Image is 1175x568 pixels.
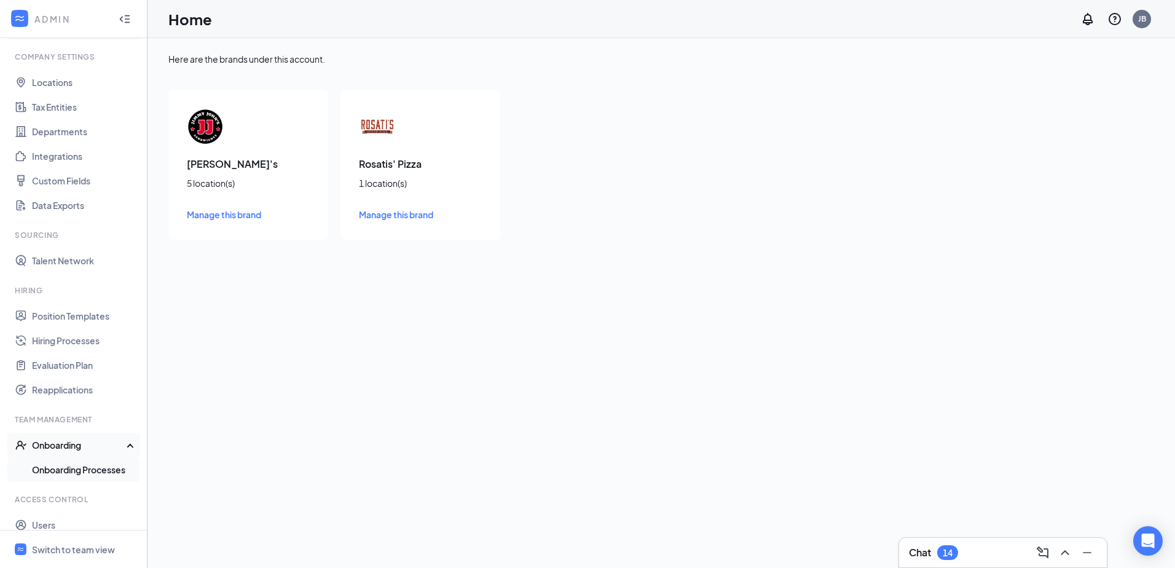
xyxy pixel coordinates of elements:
div: Team Management [15,414,135,425]
a: Reapplications [32,377,137,402]
button: ComposeMessage [1033,543,1053,562]
span: Manage this brand [359,209,433,220]
div: Onboarding [32,439,127,451]
a: Locations [32,70,137,95]
svg: UserCheck [15,439,27,451]
a: Custom Fields [32,168,137,193]
a: Manage this brand [359,208,482,221]
h3: Rosatis' Pizza [359,157,482,171]
a: Tax Entities [32,95,137,119]
div: Here are the brands under this account. [168,53,1154,65]
img: Jimmy John's logo [187,108,224,145]
svg: WorkstreamLogo [14,12,26,25]
button: ChevronUp [1055,543,1075,562]
div: Open Intercom Messenger [1133,526,1163,556]
h3: Chat [909,546,931,559]
div: 5 location(s) [187,177,310,189]
div: Sourcing [15,230,135,240]
div: JB [1138,14,1146,24]
svg: WorkstreamLogo [17,545,25,553]
a: Talent Network [32,248,137,273]
img: Rosatis' Pizza logo [359,108,396,145]
svg: Notifications [1080,12,1095,26]
div: Hiring [15,285,135,296]
svg: ChevronUp [1058,545,1072,560]
a: Position Templates [32,304,137,328]
div: 1 location(s) [359,177,482,189]
a: Hiring Processes [32,328,137,353]
h1: Home [168,9,212,30]
div: Company Settings [15,52,135,62]
svg: ComposeMessage [1035,545,1050,560]
button: Minimize [1077,543,1097,562]
a: Onboarding Processes [32,457,137,482]
div: Access control [15,494,135,505]
div: ADMIN [34,13,108,25]
a: Evaluation Plan [32,353,137,377]
div: Switch to team view [32,543,115,556]
a: Users [32,513,137,537]
a: Integrations [32,144,137,168]
svg: QuestionInfo [1107,12,1122,26]
div: 14 [943,548,953,558]
svg: Collapse [119,13,131,25]
a: Manage this brand [187,208,310,221]
h3: [PERSON_NAME]'s [187,157,310,171]
a: Departments [32,119,137,144]
a: Data Exports [32,193,137,218]
svg: Minimize [1080,545,1094,560]
span: Manage this brand [187,209,261,220]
